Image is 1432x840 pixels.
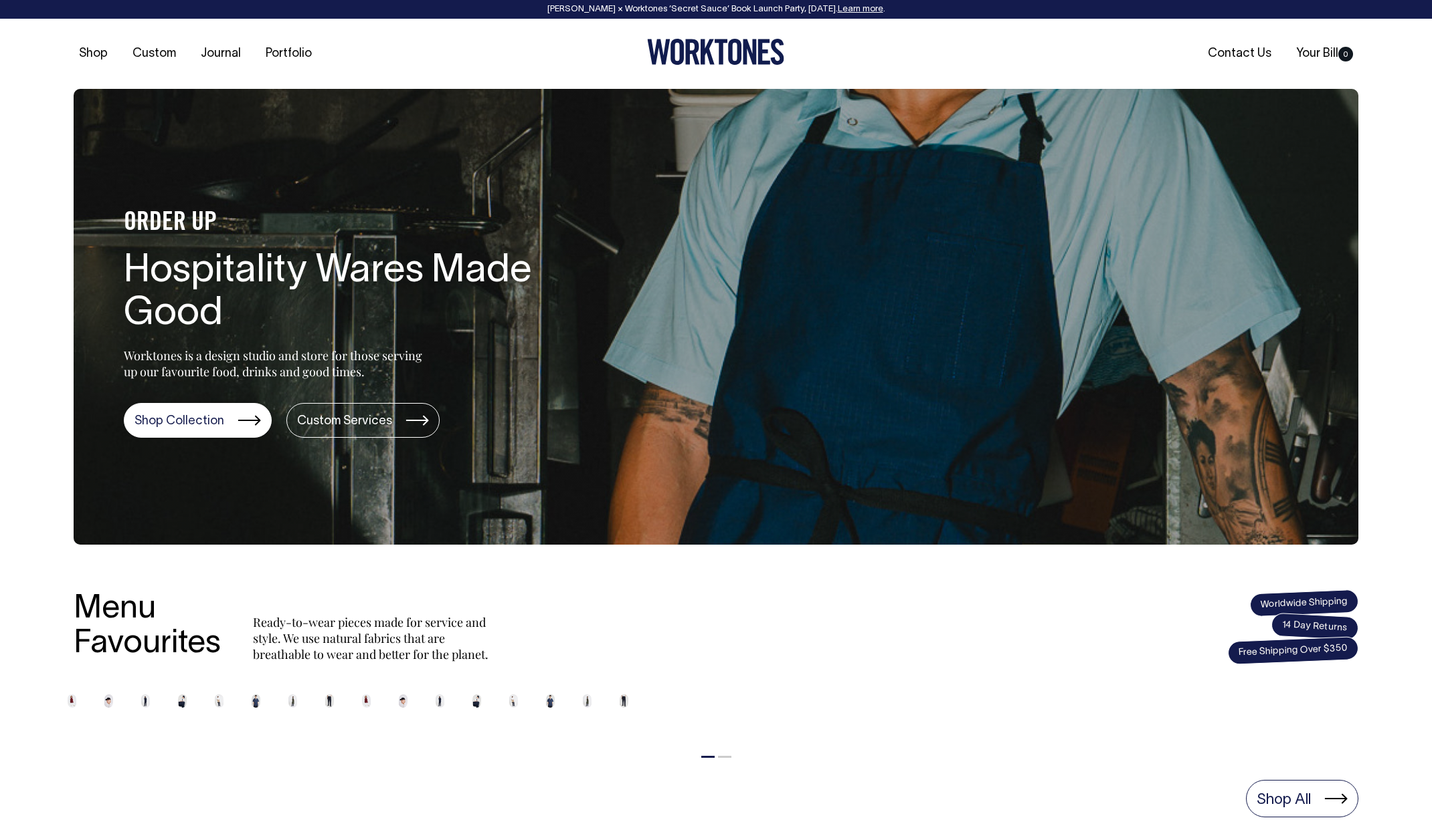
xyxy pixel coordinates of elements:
[252,694,261,708] img: Dynamo Shirt
[286,403,440,438] a: Custom Services
[13,5,1419,14] div: [PERSON_NAME] × Worktones ‘Secret Sauce’ Book Launch Party, [DATE]. .
[472,694,482,708] img: Store Bag
[1271,613,1359,641] span: 14 Day Returns
[1202,43,1277,65] a: Contact Us
[1249,589,1358,617] span: Worldwide Shipping
[141,694,151,708] img: Unstructured Blazer
[124,251,552,336] h1: Hospitality Wares Made Good
[68,694,77,708] img: Mo Apron
[178,694,187,708] img: Store Bag
[124,347,428,380] p: Worktones is a design studio and store for those serving up our favourite food, drinks and good t...
[74,592,221,663] h3: Menu Favourites
[546,694,555,708] img: Dynamo Shirt
[838,5,883,13] a: Learn more
[436,694,445,708] img: Unstructured Blazer
[288,694,298,708] img: Birdy Apron
[701,756,715,758] button: 1 of 2
[399,694,408,708] img: Blank Dad Cap
[583,694,592,708] img: Birdy Apron
[104,694,114,708] img: Blank Dad Cap
[1227,636,1358,665] span: Free Shipping Over $350
[127,43,181,65] a: Custom
[124,403,272,438] a: Shop Collection
[260,43,317,65] a: Portfolio
[195,43,246,65] a: Journal
[215,694,224,708] img: Bobby Apron
[362,694,371,708] img: Mo Apron
[718,756,731,758] button: 2 of 2
[1338,47,1353,61] span: 0
[325,694,335,708] img: Nice Pant
[253,614,494,662] p: Ready-to-wear pieces made for service and style. We use natural fabrics that are breathable to we...
[1291,43,1358,65] a: Your Bill0
[620,694,629,708] img: Nice Pant
[1246,780,1358,817] a: Shop All
[509,694,519,708] img: Bobby Apron
[124,209,552,237] h4: ORDER UP
[74,43,113,65] a: Shop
